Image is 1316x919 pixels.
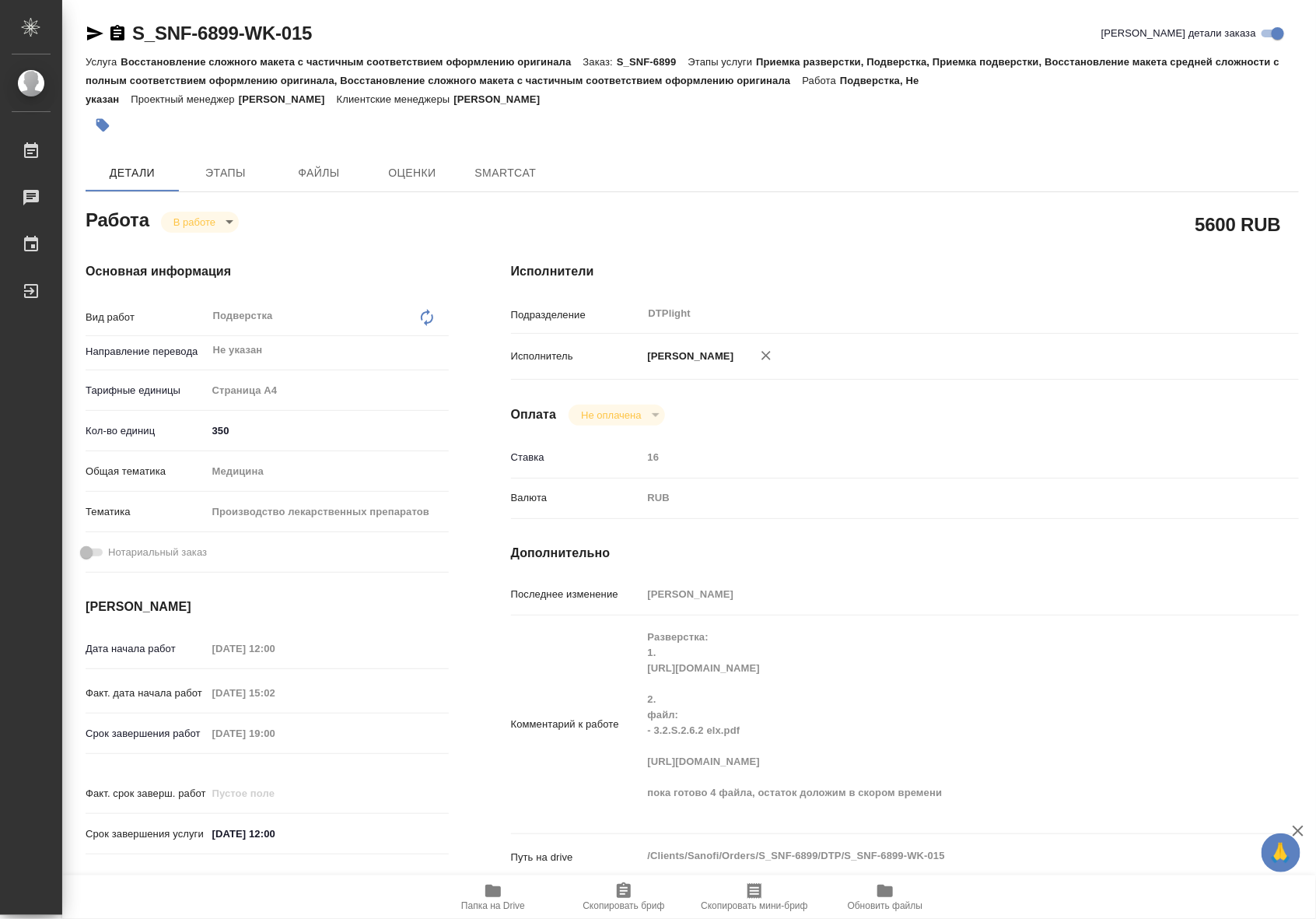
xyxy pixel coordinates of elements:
p: S_SNF-6899 [617,56,688,68]
p: Последнее изменение [511,587,642,602]
span: Скопировать бриф [583,900,664,911]
p: Подразделение [511,307,642,323]
p: Клиентские менеджеры [337,93,454,105]
span: Детали [95,163,170,183]
div: Производство лекарственных препаратов [207,499,449,525]
textarea: Разверстка: 1. [URL][DOMAIN_NAME] 2. файл: - 3.2.S.2.6.2 elx.pdf [URL][DOMAIN_NAME] пока готово 4... [642,624,1234,822]
p: Срок завершения работ [86,726,207,742]
button: 🙏 [1262,833,1300,872]
textarea: /Clients/Sanofi/Orders/S_SNF-6899/DTP/S_SNF-6899-WK-015 [642,843,1234,869]
h4: Оплата [511,405,557,424]
h4: [PERSON_NAME] [86,598,449,616]
button: Удалить исполнителя [749,338,783,373]
span: Скопировать мини-бриф [701,900,807,911]
button: В работе [169,216,220,229]
p: Валюта [511,490,642,506]
div: Медицина [207,458,449,485]
a: S_SNF-6899-WK-015 [132,23,312,44]
p: Заказ: [583,56,617,68]
p: Путь на drive [511,850,642,865]
p: [PERSON_NAME] [453,93,551,105]
p: Общая тематика [86,464,207,479]
input: ✎ Введи что-нибудь [207,419,449,442]
span: Нотариальный заказ [108,545,207,560]
button: Не оплачена [576,409,646,422]
p: Проектный менеджер [131,93,238,105]
p: Факт. срок заверш. работ [86,786,207,801]
span: Папка на Drive [461,900,525,911]
h2: 5600 RUB [1195,211,1281,237]
input: ✎ Введи что-нибудь [207,823,343,845]
p: Этапы услуги [688,56,757,68]
p: Услуга [86,56,121,68]
span: Файлы [282,163,356,183]
h2: Работа [86,205,149,233]
button: Скопировать ссылку для ЯМессенджера [86,24,104,43]
p: Дата начала работ [86,641,207,657]
p: Ставка [511,450,642,465]
p: Срок завершения услуги [86,826,207,842]
h4: Дополнительно [511,544,1299,563]
div: RUB [642,485,1234,511]
span: [PERSON_NAME] детали заказа [1101,26,1256,41]
p: Тематика [86,504,207,520]
span: SmartCat [468,163,543,183]
button: Скопировать ссылку [108,24,127,43]
p: Исполнитель [511,349,642,364]
div: Страница А4 [207,377,449,404]
p: Комментарий к работе [511,717,642,732]
span: Этапы [188,163,263,183]
p: Вид работ [86,310,207,325]
p: Тарифные единицы [86,383,207,398]
input: Пустое поле [207,682,343,704]
p: Восстановление сложного макета с частичным соответствием оформлению оригинала [121,56,583,68]
span: Оценки [375,163,450,183]
h4: Исполнители [511,262,1299,281]
button: Скопировать мини-бриф [689,875,820,919]
button: Обновить файлы [820,875,950,919]
p: Направление перевода [86,344,207,360]
input: Пустое поле [642,583,1234,605]
span: 🙏 [1268,837,1294,869]
div: В работе [161,212,239,233]
span: Обновить файлы [848,900,923,911]
button: Скопировать бриф [558,875,689,919]
h4: Основная информация [86,262,449,281]
p: Работа [803,75,841,86]
p: Кол-во единиц [86,423,207,439]
button: Добавить тэг [86,108,120,142]
p: [PERSON_NAME] [239,93,337,105]
input: Пустое поле [207,637,343,660]
input: Пустое поле [642,446,1234,468]
input: Пустое поле [207,722,343,745]
div: В работе [569,405,664,426]
p: [PERSON_NAME] [642,349,734,364]
input: Пустое поле [207,782,343,805]
p: Факт. дата начала работ [86,686,207,701]
button: Папка на Drive [428,875,558,919]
